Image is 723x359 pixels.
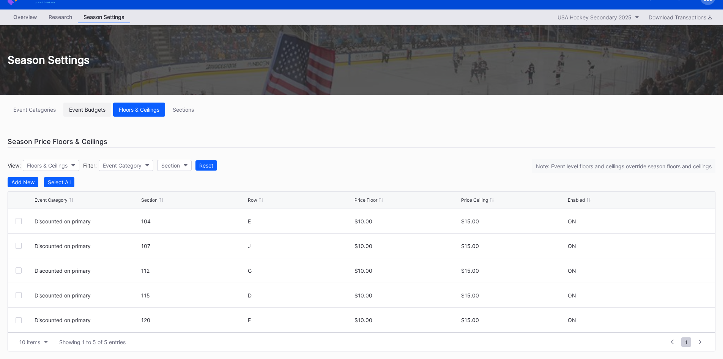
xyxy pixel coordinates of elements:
[43,11,78,23] a: Research
[558,14,632,21] div: USA Hockey Secondary 2025
[681,337,691,347] span: 1
[35,317,139,323] div: Discounted on primary
[554,12,643,22] button: USA Hockey Secondary 2025
[23,160,79,171] button: Floors & Ceilings
[16,337,52,347] button: 10 items
[199,162,213,169] div: Reset
[645,12,715,22] button: Download Transactions
[157,160,192,171] button: Section
[141,218,246,225] div: 104
[354,197,377,203] div: Price Floor
[568,317,576,323] div: ON
[11,179,35,185] div: Add New
[27,162,68,169] div: Floors & Ceilings
[461,197,488,203] div: Price Ceiling
[113,103,165,117] button: Floors & Ceilings
[354,317,459,323] div: $10.00
[78,11,130,23] a: Season Settings
[248,317,353,323] div: E
[161,162,180,169] div: Section
[354,267,459,274] div: $10.00
[19,339,40,345] div: 10 items
[354,218,459,225] div: $10.00
[8,11,43,23] a: Overview
[35,267,139,274] div: Discounted on primary
[568,292,576,299] div: ON
[8,162,21,169] div: View:
[141,243,246,249] div: 107
[35,197,68,203] div: Event Category
[8,136,715,148] div: Season Price Floors & Ceilings
[8,177,38,187] button: Add New
[568,197,585,203] div: Enabled
[568,218,576,225] div: ON
[141,197,158,203] div: Section
[8,11,43,22] div: Overview
[141,317,246,323] div: 120
[173,106,194,113] div: Sections
[141,267,246,274] div: 112
[461,218,566,225] div: $15.00
[59,339,126,345] div: Showing 1 to 5 of 5 entries
[167,103,200,117] button: Sections
[354,243,459,249] div: $10.00
[568,243,576,249] div: ON
[461,292,566,299] div: $15.00
[248,292,353,299] div: D
[99,160,153,171] button: Event Category
[461,317,566,323] div: $15.00
[69,106,106,113] div: Event Budgets
[43,11,78,22] div: Research
[354,292,459,299] div: $10.00
[532,159,715,173] div: Note: Event level floors and ceilings override season floors and ceilings
[8,103,61,117] button: Event Categories
[13,106,56,113] div: Event Categories
[119,106,159,113] div: Floors & Ceilings
[44,177,74,187] button: Select All
[649,14,712,21] div: Download Transactions
[35,243,139,249] div: Discounted on primary
[103,162,142,169] div: Event Category
[83,162,97,169] div: Filter:
[568,267,576,274] div: ON
[195,160,217,171] button: Reset
[248,218,353,225] div: E
[461,267,566,274] div: $15.00
[48,179,71,185] div: Select All
[63,103,111,117] button: Event Budgets
[248,243,353,249] div: J
[35,292,139,299] div: Discounted on primary
[141,292,246,299] div: 115
[35,218,139,225] div: Discounted on primary
[461,243,566,249] div: $15.00
[248,197,257,203] div: Row
[248,267,353,274] div: G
